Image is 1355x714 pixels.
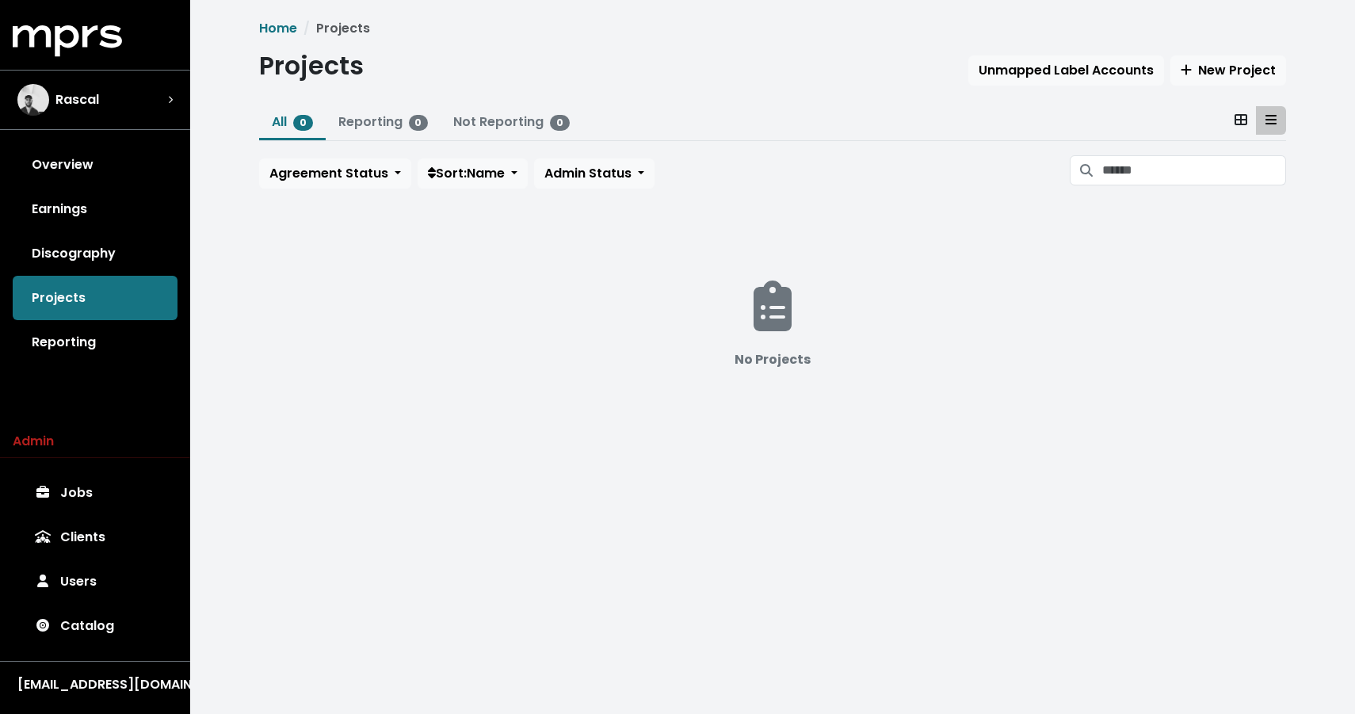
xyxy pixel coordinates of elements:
[13,515,177,559] a: Clients
[338,113,429,131] a: Reporting0
[550,115,570,131] span: 0
[259,51,364,81] h1: Projects
[272,113,313,131] a: All0
[293,115,313,131] span: 0
[1170,55,1286,86] button: New Project
[13,320,177,365] a: Reporting
[55,90,99,109] span: Rascal
[453,113,570,131] a: Not Reporting0
[409,115,429,131] span: 0
[1235,113,1247,126] svg: Card View
[544,164,632,182] span: Admin Status
[269,164,388,182] span: Agreement Status
[13,674,177,695] button: [EMAIL_ADDRESS][DOMAIN_NAME]
[418,158,528,189] button: Sort:Name
[13,187,177,231] a: Earnings
[13,559,177,604] a: Users
[13,143,177,187] a: Overview
[13,471,177,515] a: Jobs
[17,675,173,694] div: [EMAIL_ADDRESS][DOMAIN_NAME]
[1181,61,1276,79] span: New Project
[13,31,122,49] a: mprs logo
[259,19,1286,38] nav: breadcrumb
[17,84,49,116] img: The selected account / producer
[259,19,297,37] a: Home
[13,604,177,648] a: Catalog
[534,158,655,189] button: Admin Status
[735,350,811,368] b: No Projects
[1102,155,1286,185] input: Search projects
[13,231,177,276] a: Discography
[428,164,505,182] span: Sort: Name
[297,19,370,38] li: Projects
[968,55,1164,86] button: Unmapped Label Accounts
[259,158,411,189] button: Agreement Status
[1265,113,1277,126] svg: Table View
[979,61,1154,79] span: Unmapped Label Accounts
